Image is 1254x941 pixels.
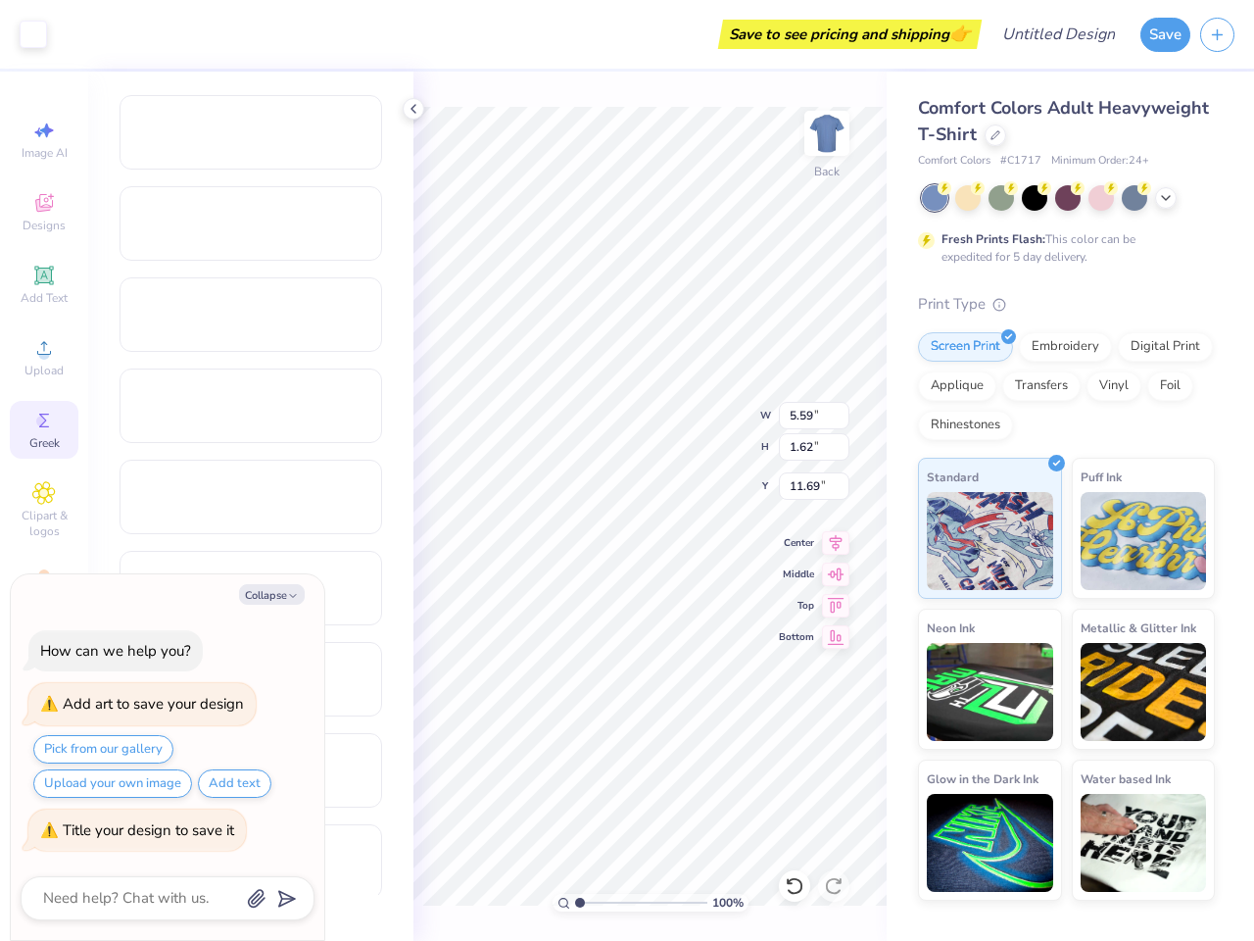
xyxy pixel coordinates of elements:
[807,114,846,153] img: Back
[1019,332,1112,362] div: Embroidery
[927,492,1053,590] img: Standard
[198,769,271,798] button: Add text
[927,794,1053,892] img: Glow in the Dark Ink
[1081,492,1207,590] img: Puff Ink
[918,293,1215,316] div: Print Type
[941,231,1045,247] strong: Fresh Prints Flash:
[1002,371,1081,401] div: Transfers
[63,694,244,714] div: Add art to save your design
[1081,794,1207,892] img: Water based Ink
[22,145,68,161] span: Image AI
[10,508,78,539] span: Clipart & logos
[1081,768,1171,789] span: Water based Ink
[949,22,971,45] span: 👉
[987,15,1131,54] input: Untitled Design
[63,820,234,840] div: Title your design to save it
[918,153,990,170] span: Comfort Colors
[1000,153,1041,170] span: # C1717
[1081,467,1122,487] span: Puff Ink
[779,599,814,613] span: Top
[24,363,64,378] span: Upload
[712,894,744,912] span: 100 %
[927,618,975,638] span: Neon Ink
[1081,643,1207,741] img: Metallic & Glitter Ink
[23,218,66,233] span: Designs
[918,371,996,401] div: Applique
[1140,18,1190,52] button: Save
[941,230,1182,266] div: This color can be expedited for 5 day delivery.
[29,435,60,451] span: Greek
[21,290,68,306] span: Add Text
[723,20,977,49] div: Save to see pricing and shipping
[918,411,1013,440] div: Rhinestones
[814,163,840,180] div: Back
[779,568,814,581] span: Middle
[1118,332,1213,362] div: Digital Print
[779,536,814,550] span: Center
[40,641,191,661] div: How can we help you?
[918,332,1013,362] div: Screen Print
[33,769,192,798] button: Upload your own image
[927,768,1038,789] span: Glow in the Dark Ink
[33,735,173,764] button: Pick from our gallery
[779,630,814,644] span: Bottom
[1086,371,1141,401] div: Vinyl
[239,584,305,605] button: Collapse
[1081,618,1196,638] span: Metallic & Glitter Ink
[918,96,1209,146] span: Comfort Colors Adult Heavyweight T-Shirt
[927,643,1053,741] img: Neon Ink
[1051,153,1149,170] span: Minimum Order: 24 +
[1147,371,1193,401] div: Foil
[927,467,979,487] span: Standard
